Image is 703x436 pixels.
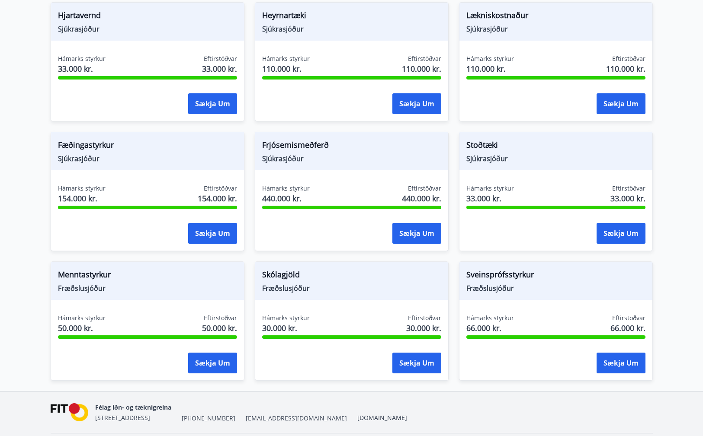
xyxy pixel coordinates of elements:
span: Hámarks styrkur [262,314,310,322]
span: Hámarks styrkur [466,314,514,322]
span: Stoðtæki [466,139,645,154]
span: Sjúkrasjóður [262,24,441,34]
span: [PHONE_NUMBER] [182,414,235,423]
span: Eftirstöðvar [204,54,237,63]
span: 33.000 kr. [466,193,514,204]
span: 110.000 kr. [402,63,441,74]
span: Hámarks styrkur [58,184,106,193]
span: 440.000 kr. [402,193,441,204]
span: Hámarks styrkur [466,184,514,193]
span: 33.000 kr. [58,63,106,74]
span: Félag iðn- og tæknigreina [95,403,171,411]
span: Heyrnartæki [262,10,441,24]
span: 154.000 kr. [198,193,237,204]
span: Sjúkrasjóður [58,154,237,163]
span: 440.000 kr. [262,193,310,204]
span: Hjartavernd [58,10,237,24]
button: Sækja um [392,353,441,373]
span: Sveinsprófsstyrkur [466,269,645,283]
span: 50.000 kr. [202,322,237,334]
span: Menntastyrkur [58,269,237,283]
span: 110.000 kr. [606,63,645,74]
span: Frjósemismeðferð [262,139,441,154]
button: Sækja um [188,93,237,114]
span: Hámarks styrkur [262,184,310,193]
span: [STREET_ADDRESS] [95,414,150,422]
span: 30.000 kr. [262,322,310,334]
span: Fræðslusjóður [262,283,441,293]
span: Sjúkrasjóður [466,154,645,163]
a: [DOMAIN_NAME] [357,414,407,422]
button: Sækja um [597,93,645,114]
button: Sækja um [392,223,441,244]
span: 66.000 kr. [610,322,645,334]
span: Sjúkrasjóður [262,154,441,163]
span: 33.000 kr. [202,63,237,74]
span: 30.000 kr. [406,322,441,334]
button: Sækja um [597,223,645,244]
span: Eftirstöðvar [612,54,645,63]
span: 33.000 kr. [610,193,645,204]
span: Sjúkrasjóður [58,24,237,34]
span: Eftirstöðvar [408,54,441,63]
img: FPQVkF9lTnNbbaRSFyT17YYeljoOGk5m51IhT0bO.png [51,403,89,422]
span: Hámarks styrkur [58,314,106,322]
span: Lækniskostnaður [466,10,645,24]
span: [EMAIL_ADDRESS][DOMAIN_NAME] [246,414,347,423]
span: Fæðingastyrkur [58,139,237,154]
button: Sækja um [597,353,645,373]
span: Eftirstöðvar [612,314,645,322]
span: Eftirstöðvar [204,184,237,193]
span: Hámarks styrkur [262,54,310,63]
span: Hámarks styrkur [58,54,106,63]
span: 110.000 kr. [262,63,310,74]
span: Hámarks styrkur [466,54,514,63]
span: 66.000 kr. [466,322,514,334]
span: 154.000 kr. [58,193,106,204]
button: Sækja um [188,223,237,244]
span: Fræðslusjóður [58,283,237,293]
span: Skólagjöld [262,269,441,283]
button: Sækja um [188,353,237,373]
button: Sækja um [392,93,441,114]
span: Fræðslusjóður [466,283,645,293]
span: 50.000 kr. [58,322,106,334]
span: Eftirstöðvar [612,184,645,193]
span: Eftirstöðvar [408,184,441,193]
span: 110.000 kr. [466,63,514,74]
span: Sjúkrasjóður [466,24,645,34]
span: Eftirstöðvar [408,314,441,322]
span: Eftirstöðvar [204,314,237,322]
